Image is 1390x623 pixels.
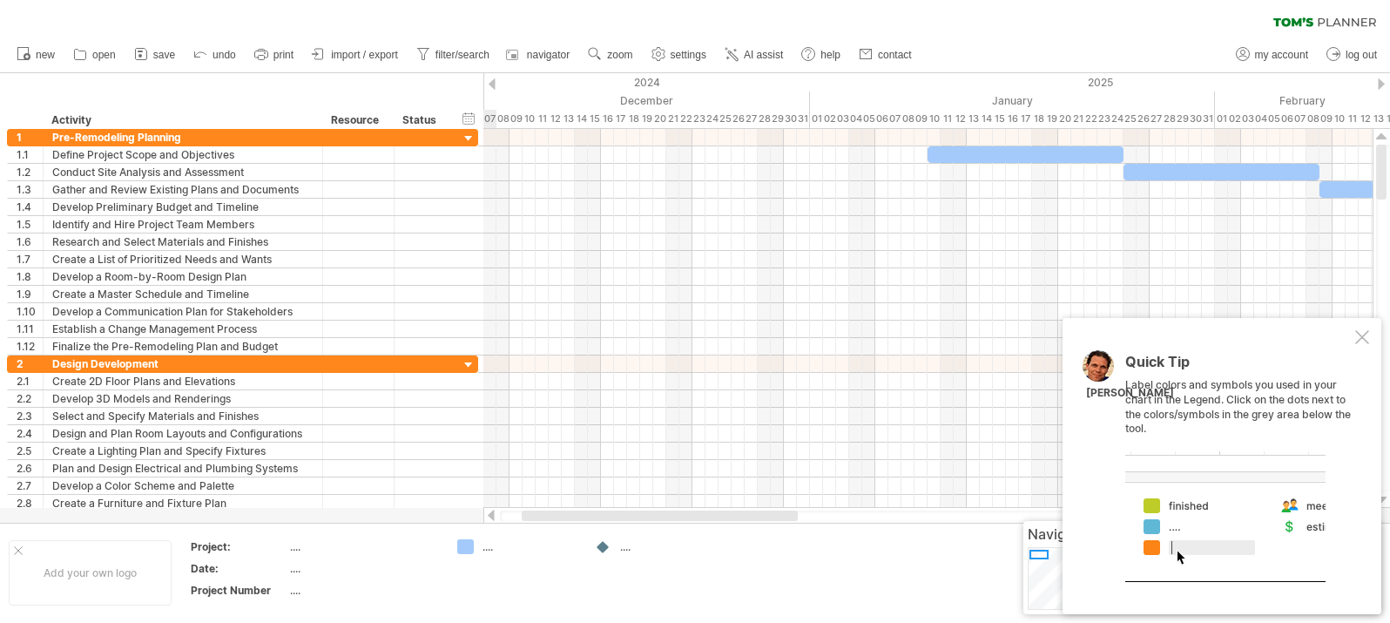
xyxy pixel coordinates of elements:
[191,561,287,576] div: Date:
[901,110,914,128] div: Wednesday, 8 January 2025
[1293,110,1306,128] div: Friday, 7 February 2025
[483,110,496,128] div: Saturday, 7 December 2024
[875,110,888,128] div: Monday, 6 January 2025
[1032,110,1045,128] div: Saturday, 18 January 2025
[17,338,43,355] div: 1.12
[189,44,241,66] a: undo
[17,268,43,285] div: 1.8
[402,112,441,129] div: Status
[69,44,121,66] a: open
[1028,525,1377,543] div: Navigator
[1346,49,1377,61] span: log out
[744,49,783,61] span: AI assist
[928,110,941,128] div: Friday, 10 January 2025
[51,112,313,129] div: Activity
[92,49,116,61] span: open
[52,146,314,163] div: Define Project Scope and Objectives
[993,110,1006,128] div: Wednesday, 15 January 2025
[52,408,314,424] div: Select and Specify Materials and Finishes
[627,110,640,128] div: Wednesday, 18 December 2024
[17,373,43,389] div: 2.1
[1372,110,1385,128] div: Thursday, 13 February 2025
[503,44,575,66] a: navigator
[9,540,172,606] div: Add your own logo
[412,44,495,66] a: filter/search
[653,110,666,128] div: Friday, 20 December 2024
[17,477,43,494] div: 2.7
[620,539,715,554] div: ....
[1150,110,1163,128] div: Monday, 27 January 2025
[435,49,489,61] span: filter/search
[52,373,314,389] div: Create 2D Floor Plans and Elevations
[52,216,314,233] div: Identify and Hire Project Team Members
[745,110,758,128] div: Friday, 27 December 2024
[1006,110,1019,128] div: Thursday, 16 January 2025
[797,110,810,128] div: Tuesday, 31 December 2024
[720,44,788,66] a: AI assist
[705,110,719,128] div: Tuesday, 24 December 2024
[17,234,43,250] div: 1.6
[601,110,614,128] div: Monday, 16 December 2024
[52,129,314,146] div: Pre-Remodeling Planning
[17,408,43,424] div: 2.3
[17,460,43,477] div: 2.6
[1241,110,1254,128] div: Monday, 3 February 2025
[17,303,43,320] div: 1.10
[1333,110,1346,128] div: Monday, 10 February 2025
[250,44,299,66] a: print
[1202,110,1215,128] div: Friday, 31 January 2025
[17,199,43,215] div: 1.4
[290,561,436,576] div: ....
[17,443,43,459] div: 2.5
[52,338,314,355] div: Finalize the Pre-Remodeling Plan and Budget
[1280,110,1293,128] div: Thursday, 6 February 2025
[405,91,810,110] div: December 2024
[1110,110,1123,128] div: Friday, 24 January 2025
[1231,44,1313,66] a: my account
[191,539,287,554] div: Project:
[191,583,287,598] div: Project Number
[849,110,862,128] div: Saturday, 4 January 2025
[647,44,712,66] a: settings
[810,91,1215,110] div: January 2025
[273,49,294,61] span: print
[52,181,314,198] div: Gather and Review Existing Plans and Documents
[758,110,771,128] div: Saturday, 28 December 2024
[562,110,575,128] div: Friday, 13 December 2024
[614,110,627,128] div: Tuesday, 17 December 2024
[527,49,570,61] span: navigator
[536,110,549,128] div: Wednesday, 11 December 2024
[732,110,745,128] div: Thursday, 26 December 2024
[17,164,43,180] div: 1.2
[1084,110,1097,128] div: Wednesday, 22 January 2025
[17,146,43,163] div: 1.1
[52,268,314,285] div: Develop a Room-by-Room Design Plan
[692,110,705,128] div: Monday, 23 December 2024
[17,181,43,198] div: 1.3
[862,110,875,128] div: Sunday, 5 January 2025
[17,286,43,302] div: 1.9
[52,303,314,320] div: Develop a Communication Plan for Stakeholders
[1322,44,1382,66] a: log out
[307,44,403,66] a: import / export
[52,356,314,372] div: Design Development
[967,110,980,128] div: Monday, 13 January 2025
[52,199,314,215] div: Develop Preliminary Budget and Timeline
[1228,110,1241,128] div: Sunday, 2 February 2025
[914,110,928,128] div: Thursday, 9 January 2025
[1019,110,1032,128] div: Friday, 17 January 2025
[1163,110,1176,128] div: Tuesday, 28 January 2025
[607,49,632,61] span: zoom
[52,460,314,477] div: Plan and Design Electrical and Plumbing Systems
[130,44,180,66] a: save
[1123,110,1137,128] div: Saturday, 25 January 2025
[17,495,43,511] div: 2.8
[17,390,43,407] div: 2.2
[52,286,314,302] div: Create a Master Schedule and Timeline
[496,110,509,128] div: Sunday, 8 December 2024
[549,110,562,128] div: Thursday, 12 December 2024
[584,44,638,66] a: zoom
[980,110,993,128] div: Tuesday, 14 January 2025
[784,110,797,128] div: Monday, 30 December 2024
[820,49,840,61] span: help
